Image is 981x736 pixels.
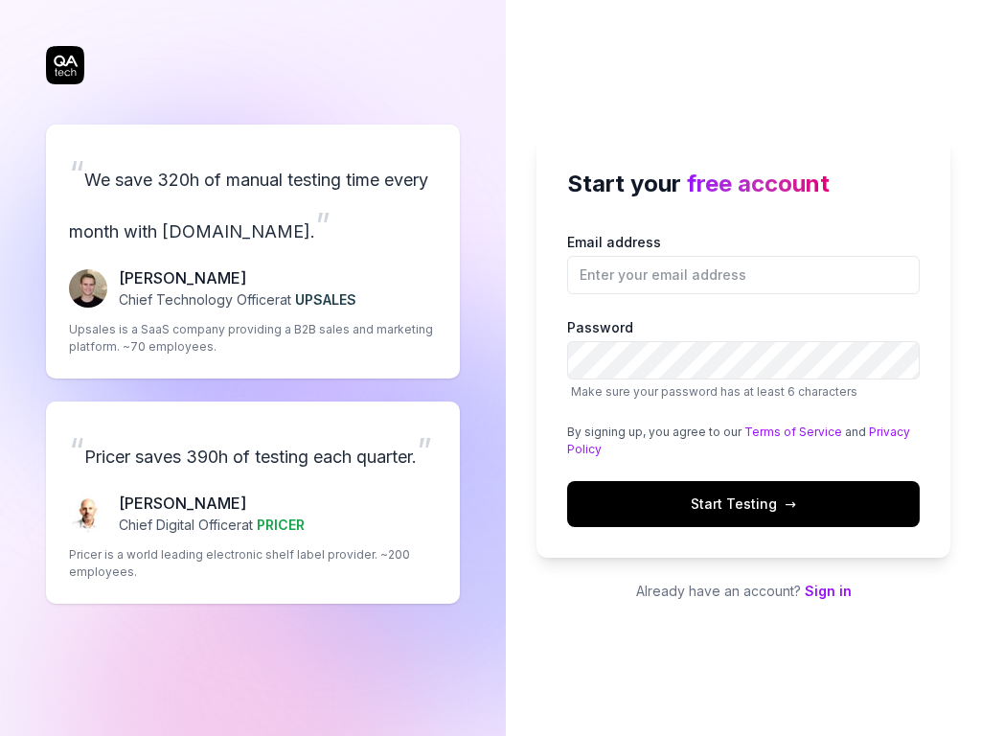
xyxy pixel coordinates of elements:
span: ” [417,429,432,471]
input: Email address [567,256,920,294]
span: PRICER [257,517,305,533]
div: By signing up, you agree to our and [567,424,920,458]
p: [PERSON_NAME] [119,266,356,289]
p: [PERSON_NAME] [119,492,305,515]
img: Fredrik Seidl [69,269,107,308]
label: Email address [567,232,920,294]
p: Pricer is a world leading electronic shelf label provider. ~200 employees. [69,546,437,581]
input: PasswordMake sure your password has at least 6 characters [567,341,920,379]
span: → [785,494,796,514]
span: UPSALES [295,291,356,308]
p: We save 320h of manual testing time every month with [DOMAIN_NAME]. [69,148,437,251]
span: Make sure your password has at least 6 characters [571,384,857,399]
span: Start Testing [691,494,796,514]
p: Chief Technology Officer at [119,289,356,310]
p: Upsales is a SaaS company providing a B2B sales and marketing platform. ~70 employees. [69,321,437,356]
a: “Pricer saves 390h of testing each quarter.”Chris Chalkitis[PERSON_NAME]Chief Digital Officerat P... [46,402,460,604]
a: Terms of Service [744,425,842,439]
p: Already have an account? [536,581,950,601]
span: “ [69,152,84,195]
span: free account [687,170,830,197]
p: Chief Digital Officer at [119,515,305,535]
a: “We save 320h of manual testing time every month with [DOMAIN_NAME].”Fredrik Seidl[PERSON_NAME]Ch... [46,125,460,379]
img: Chris Chalkitis [69,494,107,533]
a: Privacy Policy [567,425,910,456]
span: ” [315,204,331,246]
a: Sign in [805,583,852,599]
p: Pricer saves 390h of testing each quarter. [69,425,437,476]
label: Password [567,317,920,401]
button: Start Testing→ [567,481,920,527]
span: “ [69,429,84,471]
h2: Start your [567,167,920,201]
